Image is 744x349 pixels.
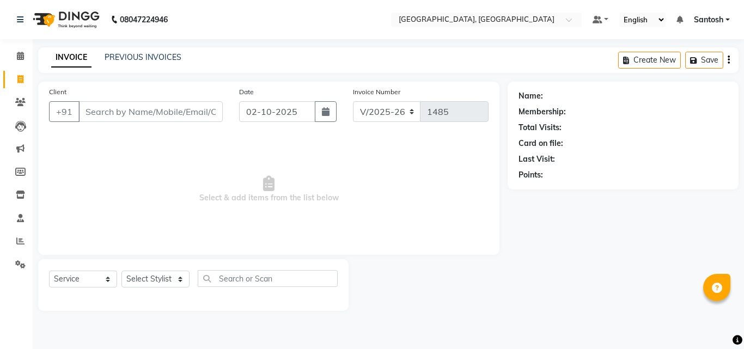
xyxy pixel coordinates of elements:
[78,101,223,122] input: Search by Name/Mobile/Email/Code
[353,87,400,97] label: Invoice Number
[519,90,543,102] div: Name:
[694,14,723,26] span: Santosh
[49,87,66,97] label: Client
[698,305,733,338] iframe: chat widget
[198,270,338,287] input: Search or Scan
[618,52,681,69] button: Create New
[519,122,562,133] div: Total Visits:
[685,52,723,69] button: Save
[519,169,543,181] div: Points:
[49,135,489,244] span: Select & add items from the list below
[239,87,254,97] label: Date
[49,101,80,122] button: +91
[105,52,181,62] a: PREVIOUS INVOICES
[51,48,92,68] a: INVOICE
[519,138,563,149] div: Card on file:
[519,154,555,165] div: Last Visit:
[519,106,566,118] div: Membership:
[120,4,168,35] b: 08047224946
[28,4,102,35] img: logo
